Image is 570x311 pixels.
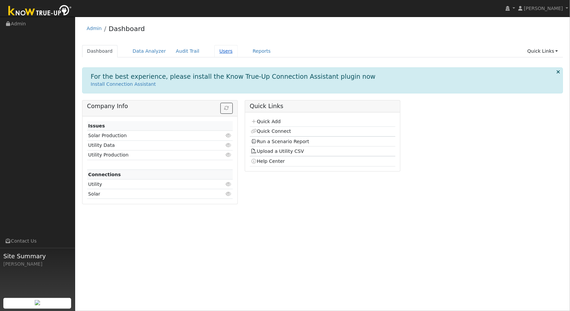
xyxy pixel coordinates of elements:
[226,182,232,187] i: Click to view
[3,261,71,268] div: [PERSON_NAME]
[87,26,102,31] a: Admin
[248,45,276,57] a: Reports
[226,152,232,157] i: Click to view
[88,172,121,177] strong: Connections
[524,6,563,11] span: [PERSON_NAME]
[82,45,118,57] a: Dashboard
[251,148,304,154] a: Upload a Utility CSV
[88,123,105,128] strong: Issues
[87,180,209,189] td: Utility
[87,150,209,160] td: Utility Production
[226,143,232,147] i: Click to view
[128,45,171,57] a: Data Analyzer
[522,45,563,57] a: Quick Links
[226,192,232,196] i: Click to view
[109,25,145,33] a: Dashboard
[91,81,156,87] a: Install Connection Assistant
[251,159,285,164] a: Help Center
[35,300,40,305] img: retrieve
[3,252,71,261] span: Site Summary
[87,131,209,140] td: Solar Production
[87,103,233,110] h5: Company Info
[251,119,280,124] a: Quick Add
[251,128,291,134] a: Quick Connect
[226,133,232,138] i: Click to view
[87,189,209,199] td: Solar
[87,140,209,150] td: Utility Data
[91,73,376,80] h1: For the best experience, please install the Know True-Up Connection Assistant plugin now
[250,103,395,110] h5: Quick Links
[5,4,75,19] img: Know True-Up
[251,139,309,144] a: Run a Scenario Report
[214,45,238,57] a: Users
[171,45,204,57] a: Audit Trail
